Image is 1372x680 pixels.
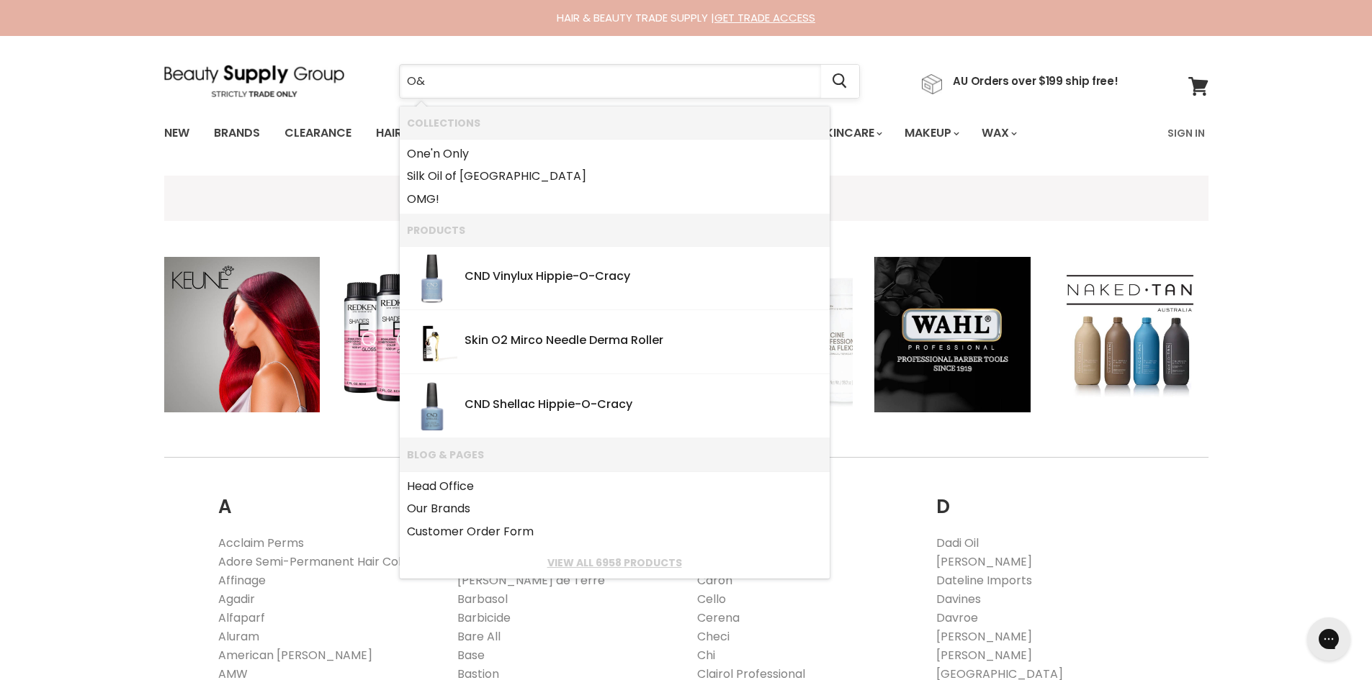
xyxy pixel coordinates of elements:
li: Collections: Silk Oil of Morocco [400,165,830,188]
img: cnd-vinylux-hippie-ocracy_1.webp [407,253,457,304]
a: [PERSON_NAME] de Terre [457,572,605,589]
li: Blog & Pages [400,438,830,471]
a: Chi [697,647,715,663]
a: Head Office [407,475,822,498]
a: [PERSON_NAME] [936,647,1032,663]
a: Davines [936,591,981,607]
a: Caron [697,572,732,589]
li: Products [400,214,830,246]
button: Search [821,65,859,98]
a: New [153,118,200,148]
h2: D [936,473,1154,522]
input: Search [400,65,821,98]
ul: Main menu [153,112,1094,154]
div: CND Shellac Hippie-O-Cracy [465,398,822,413]
a: Customer Order Form [407,520,822,543]
div: CND Vinylux Hippie-O-Cracy [465,270,822,285]
a: Acclaim Perms [218,535,304,551]
a: Affinage [218,572,266,589]
a: Dadi Oil [936,535,979,551]
a: Barbasol [457,591,508,607]
a: Our Brands [407,497,822,520]
li: Blog & Pages: Head Office [400,471,830,498]
a: Alfaparf [218,609,265,626]
li: Products: CND Vinylux Hippie-O-Cracy [400,246,830,310]
a: Davroe [936,609,978,626]
a: Brands [203,118,271,148]
a: Cerena [697,609,740,626]
img: cnd-shellac-hippie-ocracy.webp [407,381,457,432]
a: Silk Oil of [GEOGRAPHIC_DATA] [407,165,822,188]
li: Collections: One'n Only [400,139,830,166]
a: View all 6958 products [407,557,822,568]
a: Aluram [218,628,259,645]
li: Collections: OMG! [400,188,830,214]
h4: BROWSE OUR BRANDS [164,190,1209,207]
nav: Main [146,112,1227,154]
li: View All [400,546,830,579]
a: Clearance [274,118,362,148]
a: Makeup [894,118,968,148]
a: Wax [971,118,1026,148]
li: Blog & Pages: Customer Order Form [400,520,830,547]
a: American [PERSON_NAME] [218,647,372,663]
li: Products: Skin O2 Mirco Needle Derma Roller [400,310,830,374]
a: Skincare [807,118,891,148]
li: Blog & Pages: Our Brands [400,497,830,520]
li: Products: CND Shellac Hippie-O-Cracy [400,374,830,438]
a: Agadir [218,591,255,607]
a: Haircare [365,118,449,148]
a: OMG! [407,188,822,211]
form: Product [399,64,860,99]
img: BDDRMN-Micro-Needle-Derma-Roller_1000x1000_da8b59b1-5fdf-4bec-85b3-bf4eb3b1818b_200x.jpg [407,317,457,368]
a: Adore Semi-Permanent Hair Color [218,553,413,570]
a: Bare All [457,628,501,645]
div: HAIR & BEAUTY TRADE SUPPLY | [146,11,1227,25]
li: Collections [400,106,830,139]
a: Checi [697,628,730,645]
h2: A [218,473,436,522]
div: Skin O2 Mirco Needle Derma Roller [465,334,822,349]
a: [PERSON_NAME] [936,628,1032,645]
a: GET TRADE ACCESS [714,10,815,25]
a: Cello [697,591,726,607]
a: Sign In [1159,118,1214,148]
a: Barbicide [457,609,511,626]
iframe: Gorgias live chat messenger [1300,612,1358,666]
a: [PERSON_NAME] [936,553,1032,570]
a: Base [457,647,485,663]
a: Dateline Imports [936,572,1032,589]
a: One'n Only [407,142,822,166]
